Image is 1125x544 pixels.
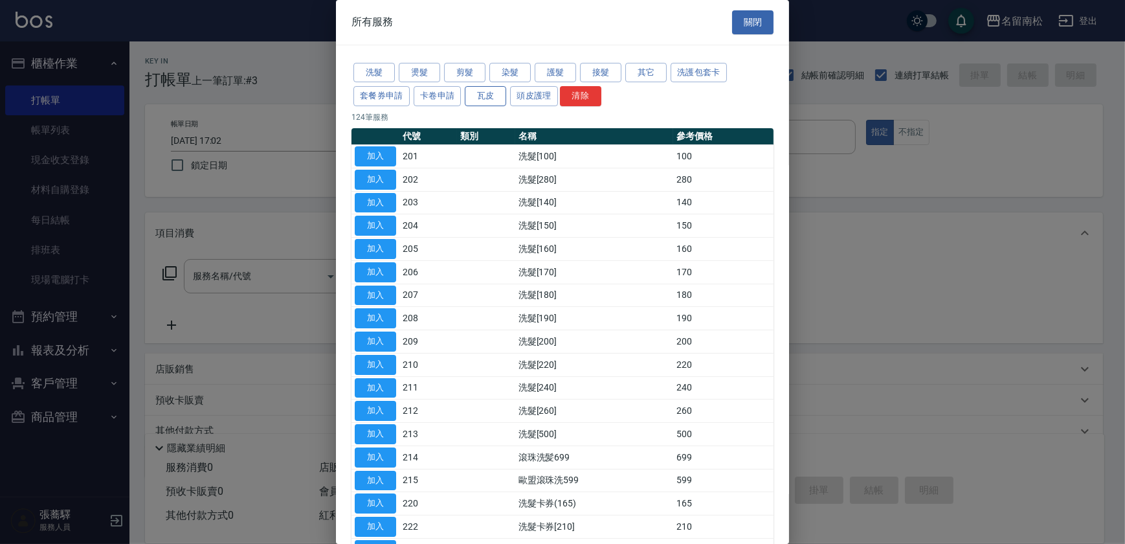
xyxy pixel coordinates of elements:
button: 加入 [355,448,396,468]
button: 剪髮 [444,63,485,83]
td: 202 [399,168,457,191]
button: 瓦皮 [465,86,506,106]
button: 染髮 [489,63,531,83]
td: 222 [399,516,457,539]
td: 208 [399,307,457,330]
th: 參考價格 [673,128,774,145]
td: 215 [399,469,457,492]
td: 280 [673,168,774,191]
td: 260 [673,400,774,423]
td: 207 [399,284,457,307]
th: 名稱 [515,128,673,145]
td: 洗髮[100] [515,145,673,168]
button: 加入 [355,378,396,398]
td: 210 [399,353,457,376]
td: 211 [399,376,457,400]
td: 190 [673,307,774,330]
td: 洗髮[160] [515,238,673,261]
button: 燙髮 [399,63,440,83]
button: 卡卷申請 [414,86,462,106]
button: 其它 [625,63,667,83]
td: 170 [673,260,774,284]
button: 加入 [355,262,396,282]
p: 124 筆服務 [351,111,774,123]
td: 500 [673,423,774,446]
th: 類別 [457,128,515,145]
button: 加入 [355,517,396,537]
td: 209 [399,330,457,354]
button: 加入 [355,332,396,352]
button: 接髮 [580,63,621,83]
button: 頭皮護理 [510,86,558,106]
td: 140 [673,191,774,214]
td: 洗髮[170] [515,260,673,284]
td: 599 [673,469,774,492]
button: 套餐券申請 [353,86,410,106]
td: 210 [673,516,774,539]
td: 220 [673,353,774,376]
button: 加入 [355,493,396,514]
button: 加入 [355,355,396,375]
td: 洗髮[220] [515,353,673,376]
button: 關閉 [732,10,774,34]
td: 201 [399,145,457,168]
td: 213 [399,423,457,446]
button: 加入 [355,193,396,213]
button: 加入 [355,401,396,421]
td: 220 [399,492,457,516]
td: 165 [673,492,774,516]
td: 206 [399,260,457,284]
button: 加入 [355,239,396,259]
button: 加入 [355,146,396,166]
button: 加入 [355,308,396,328]
td: 204 [399,214,457,238]
td: 240 [673,376,774,400]
button: 加入 [355,170,396,190]
td: 150 [673,214,774,238]
td: 洗髮[150] [515,214,673,238]
td: 160 [673,238,774,261]
span: 所有服務 [351,16,393,28]
td: 180 [673,284,774,307]
td: 洗髮[140] [515,191,673,214]
button: 清除 [560,86,601,106]
button: 洗髮 [353,63,395,83]
td: 洗髮[500] [515,423,673,446]
td: 洗髮[240] [515,376,673,400]
td: 歐盟滾珠洗599 [515,469,673,492]
td: 洗髮[180] [515,284,673,307]
td: 洗髮[190] [515,307,673,330]
td: 205 [399,238,457,261]
td: 203 [399,191,457,214]
td: 100 [673,145,774,168]
button: 加入 [355,286,396,306]
td: 滾珠洗髪699 [515,446,673,469]
th: 代號 [399,128,457,145]
td: 699 [673,446,774,469]
button: 洗護包套卡 [671,63,727,83]
td: 洗髮卡券(165) [515,492,673,516]
button: 加入 [355,471,396,491]
td: 洗髮[200] [515,330,673,354]
td: 洗髮[280] [515,168,673,191]
button: 加入 [355,216,396,236]
button: 加入 [355,424,396,444]
td: 214 [399,446,457,469]
td: 212 [399,400,457,423]
button: 護髮 [535,63,576,83]
td: 200 [673,330,774,354]
td: 洗髮[260] [515,400,673,423]
td: 洗髮卡券[210] [515,516,673,539]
